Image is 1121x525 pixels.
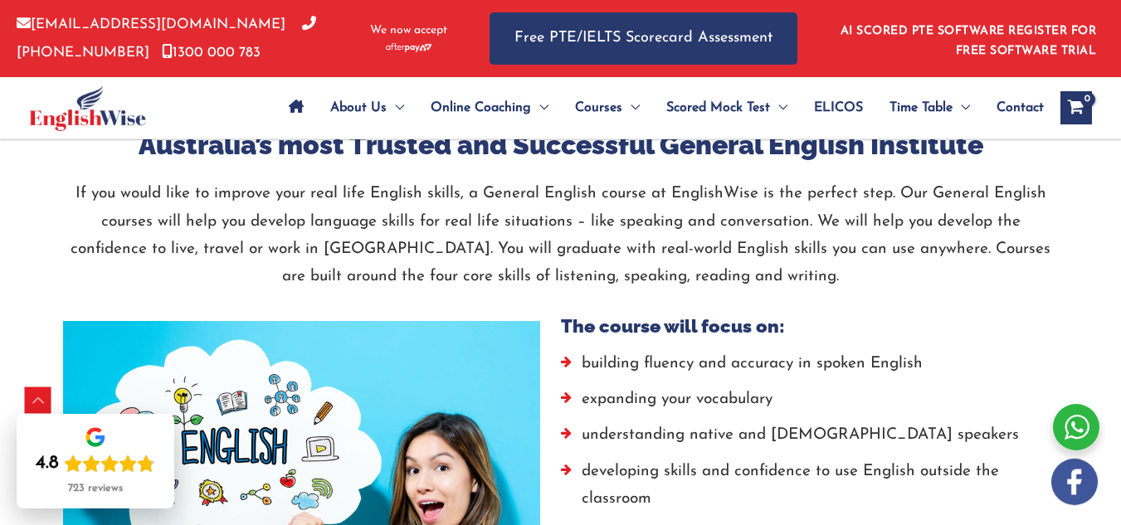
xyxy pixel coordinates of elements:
[68,482,123,495] div: 723 reviews
[317,79,417,137] a: About UsMenu Toggle
[36,452,59,475] div: 4.8
[841,25,1097,57] a: AI SCORED PTE SOFTWARE REGISTER FOR FREE SOFTWARE TRIAL
[562,79,653,137] a: CoursesMenu Toggle
[417,79,562,137] a: Online CoachingMenu Toggle
[162,46,261,60] a: 1300 000 783
[575,79,622,137] span: Courses
[63,180,1059,290] p: If you would like to improve your real life English skills, a General English course at EnglishWi...
[17,17,316,59] a: [PHONE_NUMBER]
[622,79,640,137] span: Menu Toggle
[275,79,1044,137] nav: Site Navigation: Main Menu
[889,79,953,137] span: Time Table
[666,79,770,137] span: Scored Mock Test
[561,350,1059,386] li: building fluency and accuracy in spoken English
[1051,459,1098,505] img: white-facebook.png
[387,79,404,137] span: Menu Toggle
[17,17,285,32] a: [EMAIL_ADDRESS][DOMAIN_NAME]
[801,79,876,137] a: ELICOS
[876,79,983,137] a: Time TableMenu Toggle
[1060,91,1092,124] a: View Shopping Cart, empty
[370,22,447,39] span: We now accept
[36,452,155,475] div: Rating: 4.8 out of 5
[386,43,431,52] img: Afterpay-Logo
[561,421,1059,457] li: understanding native and [DEMOGRAPHIC_DATA] speakers
[831,12,1104,66] aside: Header Widget 1
[653,79,801,137] a: Scored Mock TestMenu Toggle
[997,79,1044,137] span: Contact
[561,458,1059,522] li: developing skills and confidence to use English outside the classroom
[29,85,146,131] img: cropped-ew-logo
[770,79,787,137] span: Menu Toggle
[983,79,1044,137] a: Contact
[431,79,531,137] span: Online Coaching
[561,386,1059,421] li: expanding your vocabulary
[953,79,970,137] span: Menu Toggle
[63,128,1059,163] h3: Australia’s most Trusted and Successful General English Institute
[531,79,548,137] span: Menu Toggle
[330,79,387,137] span: About Us
[490,12,797,65] a: Free PTE/IELTS Scorecard Assessment
[561,315,1059,337] h5: The course will focus on:
[814,79,863,137] span: ELICOS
